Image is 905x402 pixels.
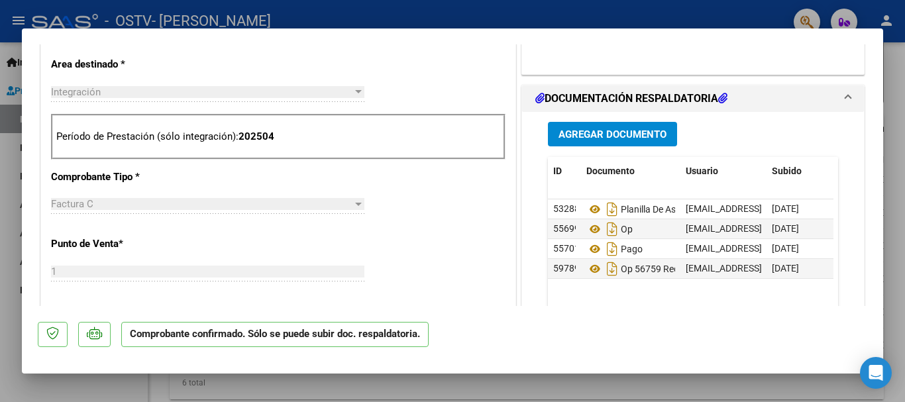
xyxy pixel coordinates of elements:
[553,203,580,214] span: 53288
[586,224,633,234] span: Op
[860,357,892,389] div: Open Intercom Messenger
[772,166,802,176] span: Subido
[772,243,799,254] span: [DATE]
[586,166,635,176] span: Documento
[833,157,899,185] datatable-header-cell: Acción
[604,238,621,260] i: Descargar documento
[604,219,621,240] i: Descargar documento
[686,166,718,176] span: Usuario
[553,166,562,176] span: ID
[51,303,187,319] p: Número
[604,199,621,220] i: Descargar documento
[772,223,799,234] span: [DATE]
[604,258,621,279] i: Descargar documento
[51,86,101,98] span: Integración
[559,128,666,140] span: Agregar Documento
[553,223,580,234] span: 55699
[51,170,187,185] p: Comprobante Tipo *
[239,130,274,142] strong: 202504
[586,264,698,274] span: Op 56759 Recibido
[121,322,429,348] p: Comprobante confirmado. Sólo se puede subir doc. respaldatoria.
[548,157,581,185] datatable-header-cell: ID
[51,236,187,252] p: Punto de Venta
[553,263,580,274] span: 59789
[522,112,864,387] div: DOCUMENTACIÓN RESPALDATORIA
[553,243,580,254] span: 55701
[51,198,93,210] span: Factura C
[586,204,708,215] span: Planilla De Asistencia
[767,157,833,185] datatable-header-cell: Subido
[548,122,677,146] button: Agregar Documento
[51,57,187,72] p: Area destinado *
[535,91,727,107] h1: DOCUMENTACIÓN RESPALDATORIA
[680,157,767,185] datatable-header-cell: Usuario
[56,129,500,144] p: Período de Prestación (sólo integración):
[522,85,864,112] mat-expansion-panel-header: DOCUMENTACIÓN RESPALDATORIA
[586,244,643,254] span: Pago
[581,157,680,185] datatable-header-cell: Documento
[772,203,799,214] span: [DATE]
[772,263,799,274] span: [DATE]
